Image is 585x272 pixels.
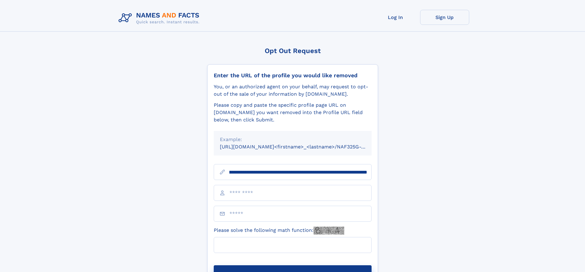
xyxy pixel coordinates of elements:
[116,10,205,26] img: Logo Names and Facts
[214,83,372,98] div: You, or an authorized agent on your behalf, may request to opt-out of the sale of your informatio...
[420,10,469,25] a: Sign Up
[214,72,372,79] div: Enter the URL of the profile you would like removed
[214,227,344,235] label: Please solve the following math function:
[220,144,383,150] small: [URL][DOMAIN_NAME]<firstname>_<lastname>/NAF325G-xxxxxxxx
[207,47,378,55] div: Opt Out Request
[214,102,372,124] div: Please copy and paste the specific profile page URL on [DOMAIN_NAME] you want removed into the Pr...
[371,10,420,25] a: Log In
[220,136,365,143] div: Example:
